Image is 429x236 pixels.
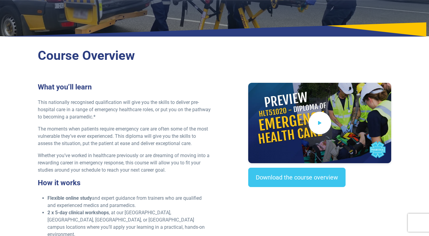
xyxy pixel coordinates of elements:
[47,210,109,215] strong: 2 x 5-day clinical workshops
[38,83,211,92] h3: What you’ll learn
[47,195,92,201] strong: Flexible online study
[248,168,346,187] a: Download the course overview
[38,125,211,147] p: The moments when patients require emergency care are often some of the most vulnerable they’ve ev...
[248,199,391,230] iframe: EmbedSocial Universal Widget
[38,179,211,187] h3: How it works
[38,48,392,63] h2: Course Overview
[38,152,211,174] p: Whether you’ve worked in healthcare previously or are dreaming of moving into a rewarding career ...
[47,195,211,209] li: and expert guidance from trainers who are qualified and experienced medics and paramedics.
[38,99,211,121] p: This nationally recognised qualification will give you the skills to deliver pre-hospital care in...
